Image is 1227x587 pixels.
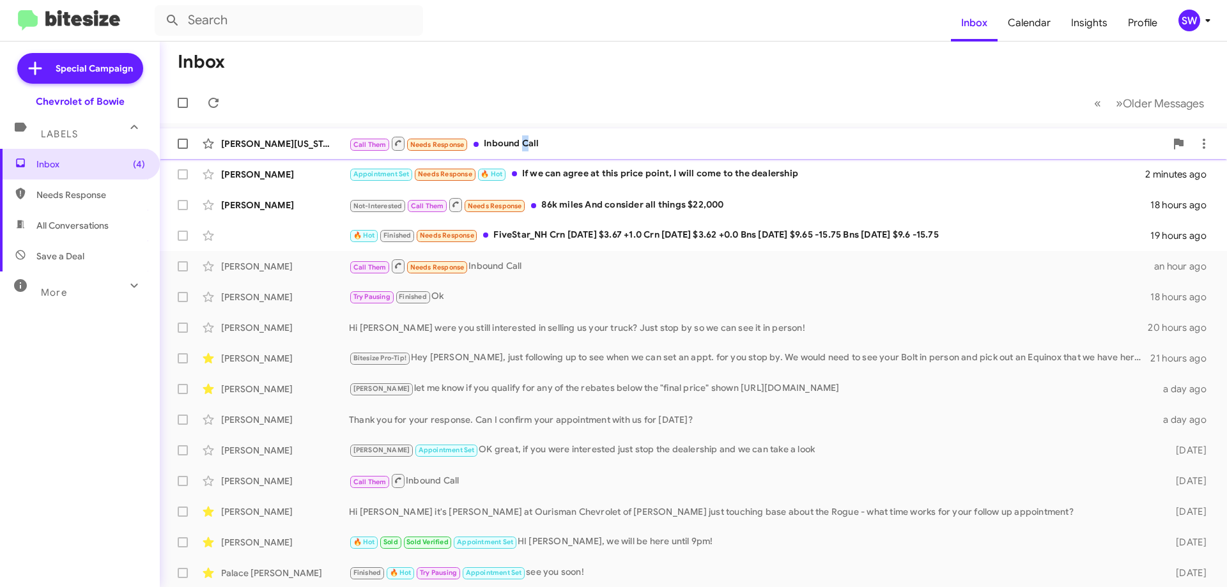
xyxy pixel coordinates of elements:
span: [PERSON_NAME] [353,385,410,393]
a: Insights [1061,4,1118,42]
div: a day ago [1155,383,1217,395]
span: [PERSON_NAME] [353,446,410,454]
span: Not-Interested [353,202,403,210]
div: [PERSON_NAME] [221,260,349,273]
span: 🔥 Hot [353,538,375,546]
div: [DATE] [1155,444,1217,457]
div: FiveStar_NH Crn [DATE] $3.67 +1.0 Crn [DATE] $3.62 +0.0 Bns [DATE] $9.65 -15.75 Bns [DATE] $9.6 -... [349,228,1150,243]
span: Labels [41,128,78,140]
span: Older Messages [1123,96,1204,111]
div: Palace [PERSON_NAME] [221,567,349,579]
nav: Page navigation example [1087,90,1212,116]
div: [PERSON_NAME] [221,168,349,181]
div: Thank you for your response. Can I confirm your appointment with us for [DATE]? [349,413,1155,426]
div: Hey [PERSON_NAME], just following up to see when we can set an appt. for you stop by. We would ne... [349,351,1150,365]
a: Profile [1118,4,1168,42]
span: Try Pausing [420,568,457,577]
span: (4) [133,158,145,171]
span: Needs Response [410,263,465,271]
span: Call Them [411,202,444,210]
div: [PERSON_NAME] [221,199,349,211]
div: [DATE] [1155,505,1217,518]
div: [PERSON_NAME] [221,444,349,457]
div: [DATE] [1155,536,1217,549]
div: let me know if you qualify for any of the rebates below the "final price" shown [URL][DOMAIN_NAME] [349,381,1155,396]
span: Needs Response [36,188,145,201]
span: Appointment Set [419,446,475,454]
div: 86k miles And consider all things $22,000 [349,197,1150,213]
span: More [41,287,67,298]
div: see you soon! [349,565,1155,580]
div: 2 minutes ago [1145,168,1217,181]
span: Try Pausing [353,293,390,301]
span: 🔥 Hot [353,231,375,240]
div: Hi [PERSON_NAME] were you still interested in selling us your truck? Just stop by so we can see i... [349,321,1148,334]
span: » [1116,95,1123,111]
div: [PERSON_NAME][US_STATE] [221,137,349,150]
div: Inbound Call [349,135,1166,151]
span: « [1094,95,1101,111]
div: [PERSON_NAME] [221,383,349,395]
div: Hi [PERSON_NAME] it's [PERSON_NAME] at Ourisman Chevrolet of [PERSON_NAME] just touching base abo... [349,505,1155,518]
span: Call Them [353,263,387,271]
div: HI [PERSON_NAME], we will be here until 9pm! [349,535,1155,549]
div: [PERSON_NAME] [221,413,349,426]
a: Special Campaign [17,53,143,84]
span: Needs Response [418,170,472,178]
span: Appointment Set [353,170,410,178]
button: SW [1168,10,1213,31]
span: 🔥 Hot [481,170,502,178]
span: 🔥 Hot [390,568,412,577]
span: Special Campaign [56,62,133,75]
div: 20 hours ago [1148,321,1217,334]
div: [PERSON_NAME] [221,321,349,334]
a: Inbox [951,4,998,42]
div: [PERSON_NAME] [221,505,349,518]
div: Chevrolet of Bowie [36,95,125,108]
div: Inbound Call [349,473,1155,489]
span: Inbox [36,158,145,171]
div: [PERSON_NAME] [221,475,349,487]
div: 18 hours ago [1150,291,1217,303]
div: [DATE] [1155,567,1217,579]
h1: Inbox [178,52,225,72]
div: Ok [349,289,1150,304]
span: Needs Response [420,231,474,240]
span: Sold [383,538,398,546]
div: Inbound Call [349,258,1154,274]
div: [PERSON_NAME] [221,536,349,549]
span: Finished [353,568,382,577]
span: Call Them [353,141,387,149]
div: SW [1178,10,1200,31]
span: Sold Verified [406,538,449,546]
span: Finished [383,231,412,240]
span: Bitesize Pro-Tip! [353,354,406,362]
span: Needs Response [468,202,522,210]
span: Needs Response [410,141,465,149]
button: Previous [1086,90,1109,116]
div: an hour ago [1154,260,1217,273]
span: Save a Deal [36,250,84,263]
div: 19 hours ago [1150,229,1217,242]
span: Call Them [353,478,387,486]
a: Calendar [998,4,1061,42]
span: Appointment Set [466,568,522,577]
span: Finished [399,293,427,301]
div: If we can agree at this price point, I will come to the dealership [349,167,1145,181]
span: All Conversations [36,219,109,232]
button: Next [1108,90,1212,116]
div: a day ago [1155,413,1217,426]
div: [PERSON_NAME] [221,291,349,303]
div: 21 hours ago [1150,352,1217,365]
span: Appointment Set [457,538,513,546]
div: 18 hours ago [1150,199,1217,211]
div: [PERSON_NAME] [221,352,349,365]
div: OK great, if you were interested just stop the dealership and we can take a look [349,443,1155,457]
input: Search [155,5,423,36]
div: [DATE] [1155,475,1217,487]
